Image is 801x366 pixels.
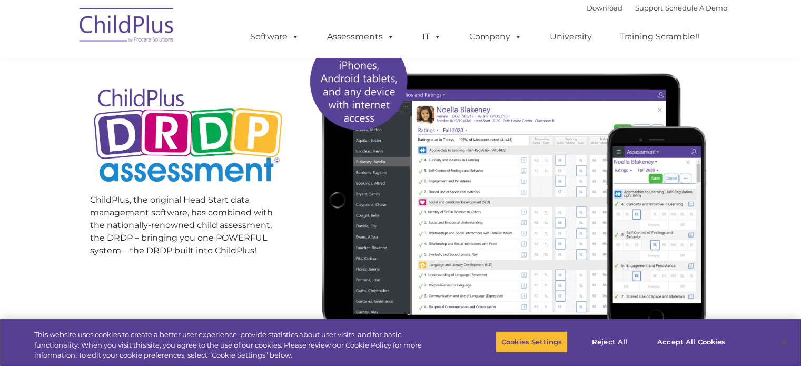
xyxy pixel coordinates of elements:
font: | [587,4,727,12]
span: ChildPlus, the original Head Start data management software, has combined with the nationally-ren... [90,195,273,255]
button: Cookies Settings [496,331,568,353]
img: All-devices [302,24,711,338]
a: Support [635,4,663,12]
a: Training Scramble!! [609,26,710,47]
a: Assessments [317,26,405,47]
button: Close [773,330,796,353]
a: Download [587,4,622,12]
img: ChildPlus by Procare Solutions [74,1,180,53]
a: Company [459,26,532,47]
a: Schedule A Demo [665,4,727,12]
img: Copyright - DRDP Logo [90,77,286,196]
div: This website uses cookies to create a better user experience, provide statistics about user visit... [34,330,441,361]
a: Software [240,26,310,47]
a: IT [412,26,452,47]
a: University [539,26,602,47]
button: Reject All [577,331,642,353]
button: Accept All Cookies [651,331,731,353]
